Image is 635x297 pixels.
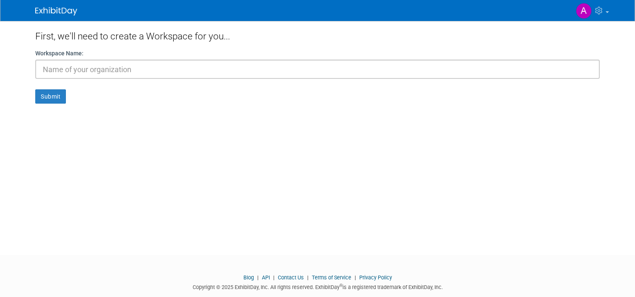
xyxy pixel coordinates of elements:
div: First, we'll need to create a Workspace for you... [35,21,600,49]
img: Alexandra Verhoef [576,3,592,19]
a: Blog [243,274,254,281]
a: Privacy Policy [359,274,392,281]
span: | [353,274,358,281]
a: Terms of Service [312,274,351,281]
sup: ® [340,283,342,288]
input: Name of your organization [35,60,600,79]
a: API [262,274,270,281]
label: Workspace Name: [35,49,84,57]
span: | [305,274,311,281]
button: Submit [35,89,66,104]
img: ExhibitDay [35,7,77,16]
a: Contact Us [278,274,304,281]
span: | [271,274,277,281]
span: | [255,274,261,281]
